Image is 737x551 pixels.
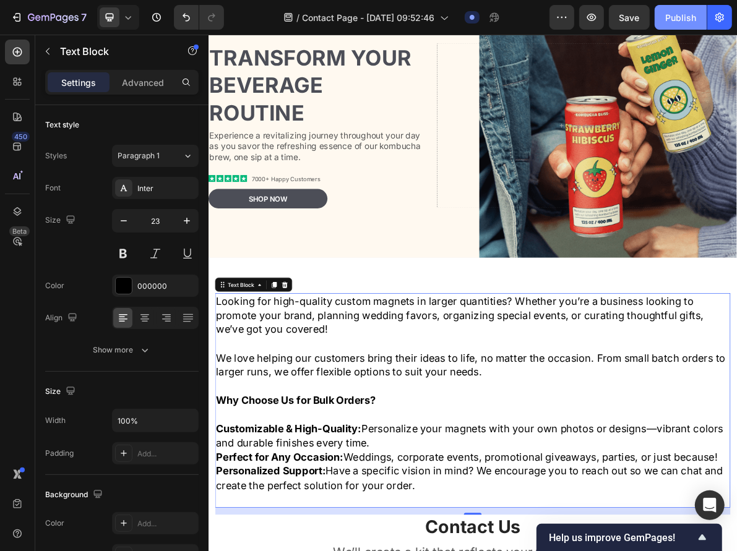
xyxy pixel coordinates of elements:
span: Help us improve GemPages! [549,532,695,544]
input: Auto [113,409,198,432]
div: Show more [93,344,151,356]
button: Show more [45,339,199,361]
div: Drop element here [506,123,572,133]
p: Looking for high-quality custom magnets in larger quantities? Whether you’re a business looking t... [11,364,732,424]
p: Text Block [60,44,165,59]
div: Text style [45,119,79,130]
div: Inter [137,183,196,194]
button: Show survey - Help us improve GemPages! [549,530,710,545]
p: Settings [61,76,96,89]
div: Undo/Redo [174,5,224,30]
div: 000000 [137,281,196,292]
iframe: Design area [209,35,737,551]
div: Align [45,310,80,327]
button: Publish [655,5,707,30]
div: Open Intercom Messenger [695,490,725,520]
div: 450 [12,132,30,142]
div: Size [45,383,78,400]
span: Paragraph 1 [118,150,160,161]
p: 7 [81,10,87,25]
span: Save [619,12,640,23]
div: Background [45,487,105,503]
div: Padding [45,448,74,459]
button: Paragraph 1 [112,145,199,167]
div: Add... [137,448,196,459]
div: Size [45,212,78,229]
p: We love helping our customers bring their ideas to life, no matter the occasion. From small batch... [11,444,732,484]
div: Color [45,280,64,291]
div: Text Block [25,346,67,357]
span: Contact Page - [DATE] 09:52:46 [303,11,435,24]
div: Publish [665,11,696,24]
div: Width [45,415,66,426]
p: Advanced [122,76,164,89]
div: Add... [137,518,196,529]
span: / [297,11,300,24]
button: 7 [5,5,92,30]
button: Save [609,5,650,30]
div: Beta [9,226,30,236]
div: Color [45,518,64,529]
div: Styles [45,150,67,161]
strong: Why Choose Us for Bulk Orders? [11,505,235,522]
div: Font [45,182,61,194]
